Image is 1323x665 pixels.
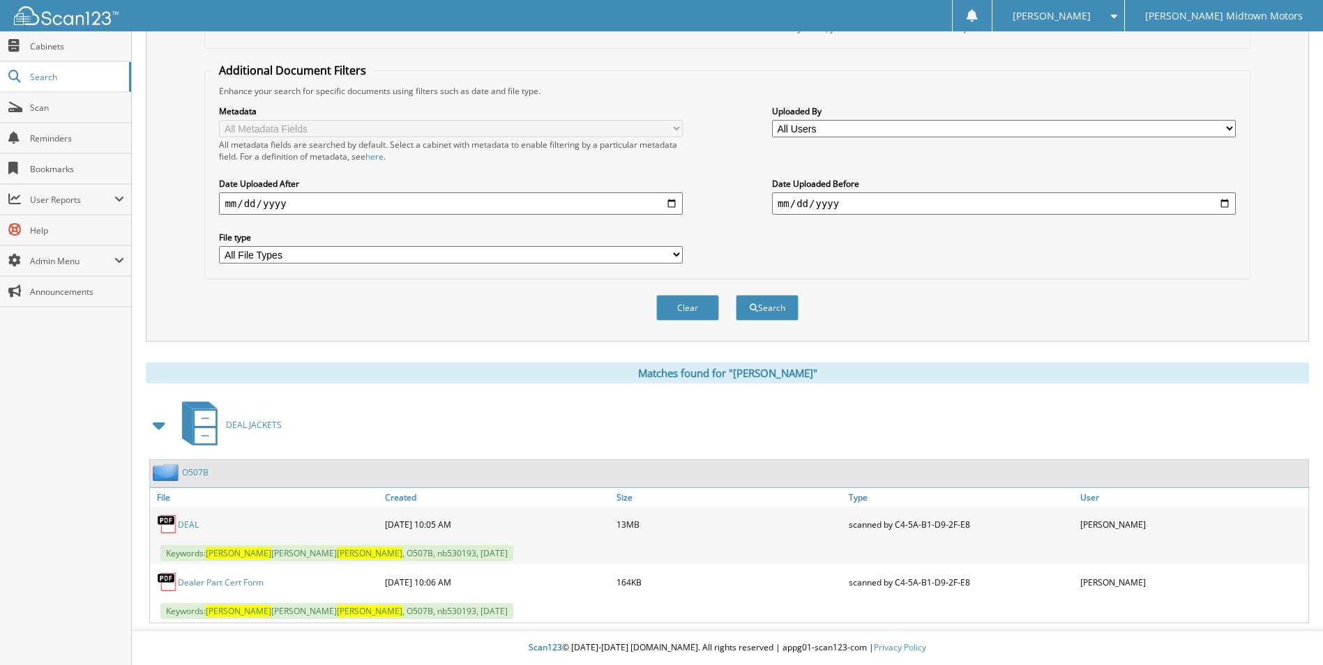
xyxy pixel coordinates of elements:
span: Keywords: [PERSON_NAME] , O507B, nb530193, [DATE] [160,545,513,561]
label: Uploaded By [772,105,1236,117]
div: © [DATE]-[DATE] [DOMAIN_NAME]. All rights reserved | appg01-scan123-com | [132,631,1323,665]
a: File [150,488,381,507]
div: scanned by C4-5A-B1-D9-2F-E8 [845,510,1077,538]
a: Created [381,488,613,507]
span: Bookmarks [30,163,124,175]
img: PDF.png [157,572,178,593]
span: [PERSON_NAME] Midtown Motors [1145,12,1303,20]
a: O507B [182,466,209,478]
a: DEAL JACKETS [174,397,282,452]
span: [PERSON_NAME] [206,547,271,559]
span: Reminders [30,132,124,144]
div: [PERSON_NAME] [1077,510,1308,538]
div: All metadata fields are searched by default. Select a cabinet with metadata to enable filtering b... [219,139,683,162]
a: Privacy Policy [874,641,926,653]
div: 164KB [613,568,845,596]
label: Date Uploaded After [219,178,683,190]
img: folder2.png [153,464,182,481]
span: Scan [30,102,124,114]
input: start [219,192,683,215]
span: User Reports [30,194,114,206]
a: DEAL [178,519,199,530]
span: Search [30,71,122,83]
span: Admin Menu [30,255,114,267]
label: Metadata [219,105,683,117]
span: [PERSON_NAME] [337,547,402,559]
span: Cabinets [30,40,124,52]
span: Scan123 [529,641,562,653]
div: [DATE] 10:05 AM [381,510,613,538]
div: Enhance your search for specific documents using filters such as date and file type. [212,85,1242,97]
a: here [365,151,384,162]
label: File type [219,231,683,243]
div: scanned by C4-5A-B1-D9-2F-E8 [845,568,1077,596]
a: User [1077,488,1308,507]
iframe: Chat Widget [1253,598,1323,665]
span: DEAL JACKETS [226,419,282,431]
span: [PERSON_NAME] [1013,12,1091,20]
div: [PERSON_NAME] [1077,568,1308,596]
span: Help [30,224,124,236]
span: Keywords: [PERSON_NAME] , O507B, nb530193, [DATE] [160,603,513,619]
a: Type [845,488,1077,507]
a: Dealer Part Cert Form [178,576,264,588]
input: end [772,192,1236,215]
legend: Additional Document Filters [212,63,373,78]
label: Date Uploaded Before [772,178,1236,190]
button: Clear [656,295,719,321]
a: Size [613,488,845,507]
span: [PERSON_NAME] [337,605,402,617]
button: Search [736,295,799,321]
span: [PERSON_NAME] [206,605,271,617]
div: 13MB [613,510,845,538]
img: PDF.png [157,514,178,535]
span: Announcements [30,286,124,298]
div: [DATE] 10:06 AM [381,568,613,596]
div: Matches found for "[PERSON_NAME]" [146,362,1309,383]
img: scan123-logo-white.svg [14,6,119,25]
